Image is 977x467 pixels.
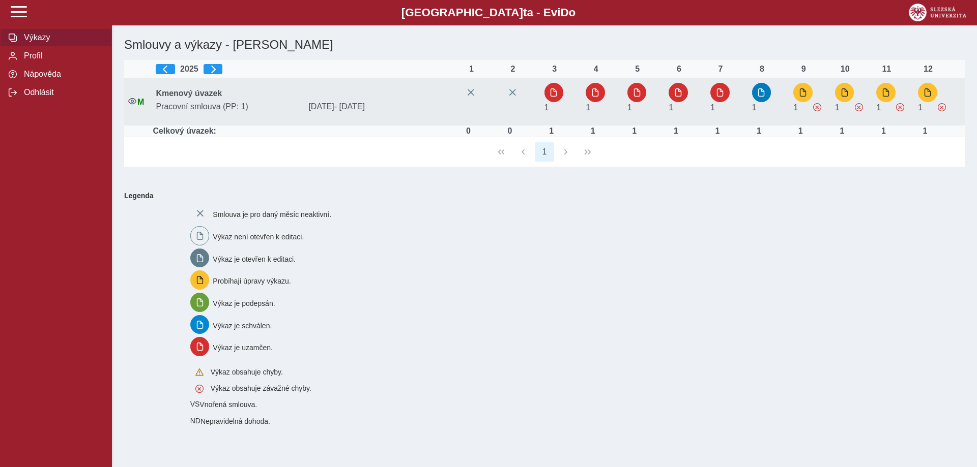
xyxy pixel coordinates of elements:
div: 1 [461,65,481,74]
span: o [569,6,576,19]
span: Úvazek : 8 h / den. 40 h / týden. [586,103,590,112]
span: [DATE] [304,102,457,111]
span: Odhlásit [21,88,103,97]
div: 5 [627,65,648,74]
span: Úvazek : 8 h / den. 40 h / týden. [544,103,549,112]
div: Úvazek : 8 h / den. 40 h / týden. [707,127,728,136]
div: Úvazek : 8 h / den. 40 h / týden. [832,127,852,136]
div: 11 [876,65,897,74]
div: 2025 [156,64,453,74]
div: Úvazek : [458,127,478,136]
span: Výkaz obsahuje závažné chyby. [813,103,821,111]
span: Vnořená smlouva. [199,400,257,409]
div: 9 [793,65,814,74]
div: Úvazek : 8 h / den. 40 h / týden. [541,127,562,136]
div: 4 [586,65,606,74]
div: Úvazek : 8 h / den. 40 h / týden. [749,127,769,136]
span: t [523,6,527,19]
span: Výkaz je uzamčen. [213,344,273,352]
span: Úvazek : 8 h / den. 40 h / týden. [918,103,923,112]
button: 1 [535,142,554,162]
span: Úvazek : 8 h / den. 40 h / týden. [710,103,715,112]
h1: Smlouvy a výkazy - [PERSON_NAME] [120,34,827,56]
b: Legenda [120,188,961,204]
div: Úvazek : 8 h / den. 40 h / týden. [873,127,894,136]
div: 6 [669,65,689,74]
div: 8 [752,65,772,74]
span: - [DATE] [334,102,365,111]
b: [GEOGRAPHIC_DATA] a - Evi [31,6,946,19]
span: Výkaz obsahuje závažné chyby. [211,384,311,392]
div: 7 [710,65,731,74]
span: Výkaz obsahuje chyby. [211,368,283,376]
span: Výkaz obsahuje závažné chyby. [938,103,946,111]
div: 3 [544,65,565,74]
span: Výkazy [21,33,103,42]
b: Kmenový úvazek [156,89,222,98]
div: Úvazek : 8 h / den. 40 h / týden. [666,127,686,136]
div: 10 [835,65,855,74]
span: Úvazek : 8 h / den. 40 h / týden. [835,103,840,112]
span: D [560,6,568,19]
div: 2 [503,65,523,74]
div: Úvazek : [500,127,520,136]
span: Úvazek : 8 h / den. 40 h / týden. [669,103,673,112]
div: 12 [918,65,938,74]
span: Pracovní smlouva (PP: 1) [152,102,304,111]
div: Úvazek : 8 h / den. 40 h / týden. [915,127,935,136]
i: Smlouva je aktivní [128,97,136,105]
span: Úvazek : 8 h / den. 40 h / týden. [627,103,632,112]
img: logo_web_su.png [909,4,966,21]
span: Úvazek : 8 h / den. 40 h / týden. [793,103,798,112]
span: Smlouva vnořená do kmene [190,417,200,425]
span: Výkaz obsahuje závažné chyby. [855,103,863,111]
div: Úvazek : 8 h / den. 40 h / týden. [583,127,603,136]
div: Úvazek : 8 h / den. 40 h / týden. [790,127,811,136]
span: Probíhají úpravy výkazu. [213,277,291,285]
span: Úvazek : 8 h / den. 40 h / týden. [752,103,757,112]
span: Výkaz obsahuje závažné chyby. [896,103,904,111]
span: Smlouva vnořená do kmene [190,400,200,408]
span: Výkaz je otevřen k editaci. [213,255,296,263]
span: Výkaz je schválen. [213,321,272,329]
span: Smlouva je pro daný měsíc neaktivní. [213,210,331,219]
span: Výkaz není otevřen k editaci. [213,233,304,241]
span: Profil [21,51,103,60]
span: Úvazek : 8 h / den. 40 h / týden. [876,103,881,112]
span: Údaje souhlasí s údaji v Magionu [137,98,144,106]
span: Nepravidelná dohoda. [200,417,270,425]
div: Úvazek : 8 h / den. 40 h / týden. [624,127,645,136]
td: Celkový úvazek: [152,126,457,137]
span: Výkaz je podepsán. [213,299,275,307]
span: Nápověda [21,70,103,79]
